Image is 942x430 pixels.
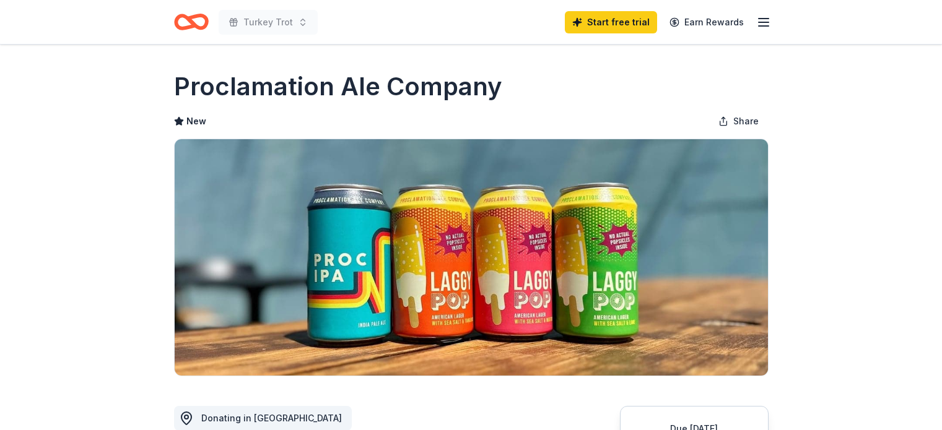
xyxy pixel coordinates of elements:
[565,11,657,33] a: Start free trial
[174,69,502,104] h1: Proclamation Ale Company
[175,139,768,376] img: Image for Proclamation Ale Company
[174,7,209,37] a: Home
[219,10,318,35] button: Turkey Trot
[709,109,769,134] button: Share
[243,15,293,30] span: Turkey Trot
[201,413,342,423] span: Donating in [GEOGRAPHIC_DATA]
[733,114,759,129] span: Share
[662,11,751,33] a: Earn Rewards
[186,114,206,129] span: New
